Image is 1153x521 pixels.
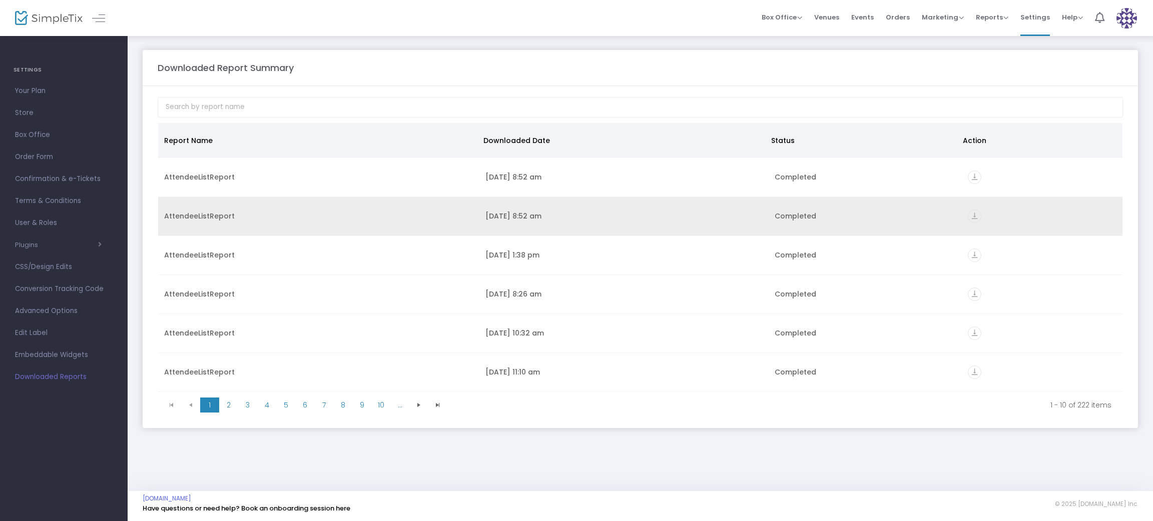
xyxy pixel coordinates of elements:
[968,173,981,183] a: vertical_align_bottom
[968,326,1116,340] div: https://go.SimpleTix.com/l396x
[976,12,1008,22] span: Reports
[158,123,1122,393] div: Data table
[775,289,955,299] div: Completed
[1062,12,1083,22] span: Help
[485,250,763,260] div: 19/08/2025 1:38 pm
[968,170,981,184] i: vertical_align_bottom
[164,250,473,260] div: AttendeeListReport
[164,289,473,299] div: AttendeeListReport
[143,494,191,502] a: [DOMAIN_NAME]
[314,397,333,412] span: Page 7
[15,84,113,97] span: Your Plan
[15,304,113,317] span: Advanced Options
[485,172,763,182] div: 20/08/2025 8:52 am
[968,170,1116,184] div: https://go.SimpleTix.com/cm0ed
[851,4,874,30] span: Events
[968,329,981,339] a: vertical_align_bottom
[15,172,113,185] span: Confirmation & e-Tickets
[454,400,1111,410] kendo-pager-info: 1 - 10 of 222 items
[15,150,113,163] span: Order Form
[200,397,219,412] span: Page 1
[15,370,113,383] span: Downloaded Reports
[276,397,295,412] span: Page 5
[886,4,910,30] span: Orders
[15,260,113,273] span: CSS/Design Edits
[15,241,102,249] button: Plugins
[968,209,1116,223] div: https://go.SimpleTix.com/oy3vd
[15,194,113,207] span: Terms & Conditions
[15,216,113,229] span: User & Roles
[352,397,371,412] span: Page 9
[1020,4,1050,30] span: Settings
[428,397,447,412] span: Go to the last page
[143,503,350,513] a: Have questions or need help? Book an onboarding session here
[775,211,955,221] div: Completed
[15,128,113,141] span: Box Office
[257,397,276,412] span: Page 4
[775,172,955,182] div: Completed
[762,12,802,22] span: Box Office
[485,289,763,299] div: 15/08/2025 8:26 am
[968,287,981,301] i: vertical_align_bottom
[775,250,955,260] div: Completed
[814,4,839,30] span: Venues
[238,397,257,412] span: Page 3
[765,123,957,158] th: Status
[409,397,428,412] span: Go to the next page
[968,251,981,261] a: vertical_align_bottom
[158,97,1123,117] input: Search by report name
[295,397,314,412] span: Page 6
[371,397,390,412] span: Page 10
[477,123,765,158] th: Downloaded Date
[968,212,981,222] a: vertical_align_bottom
[485,211,763,221] div: 20/08/2025 8:52 am
[968,365,981,379] i: vertical_align_bottom
[219,397,238,412] span: Page 2
[158,123,477,158] th: Report Name
[922,12,964,22] span: Marketing
[164,328,473,338] div: AttendeeListReport
[968,368,981,378] a: vertical_align_bottom
[485,367,763,377] div: 08/08/2025 11:10 am
[968,209,981,223] i: vertical_align_bottom
[15,326,113,339] span: Edit Label
[434,401,442,409] span: Go to the last page
[15,348,113,361] span: Embeddable Widgets
[333,397,352,412] span: Page 8
[164,211,473,221] div: AttendeeListReport
[968,287,1116,301] div: https://go.SimpleTix.com/f056j
[485,328,763,338] div: 11/08/2025 10:32 am
[968,248,1116,262] div: https://go.SimpleTix.com/lnfsq
[164,367,473,377] div: AttendeeListReport
[15,106,113,119] span: Store
[164,172,473,182] div: AttendeeListReport
[968,290,981,300] a: vertical_align_bottom
[968,248,981,262] i: vertical_align_bottom
[415,401,423,409] span: Go to the next page
[14,60,114,80] h4: SETTINGS
[775,328,955,338] div: Completed
[968,365,1116,379] div: https://go.SimpleTix.com/4ihhk
[15,282,113,295] span: Conversion Tracking Code
[957,123,1116,158] th: Action
[158,61,294,74] m-panel-title: Downloaded Report Summary
[390,397,409,412] span: Page 11
[1055,500,1138,508] span: © 2025 [DOMAIN_NAME] Inc.
[775,367,955,377] div: Completed
[968,326,981,340] i: vertical_align_bottom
